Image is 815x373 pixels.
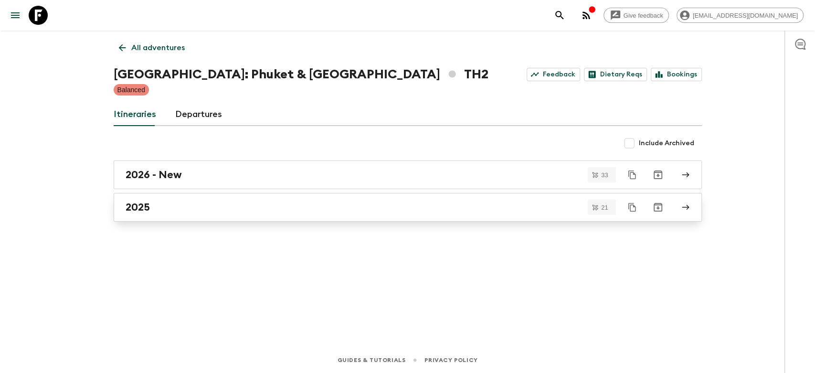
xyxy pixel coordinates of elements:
[648,165,667,184] button: Archive
[677,8,804,23] div: [EMAIL_ADDRESS][DOMAIN_NAME]
[114,38,190,57] a: All adventures
[424,355,477,365] a: Privacy Policy
[624,166,641,183] button: Duplicate
[618,12,668,19] span: Give feedback
[117,85,145,95] p: Balanced
[527,68,580,81] a: Feedback
[126,169,182,181] h2: 2026 - New
[126,201,150,213] h2: 2025
[603,8,669,23] a: Give feedback
[114,193,702,222] a: 2025
[175,103,222,126] a: Departures
[584,68,647,81] a: Dietary Reqs
[131,42,185,53] p: All adventures
[550,6,569,25] button: search adventures
[651,68,702,81] a: Bookings
[114,65,488,84] h1: [GEOGRAPHIC_DATA]: Phuket & [GEOGRAPHIC_DATA] TH2
[639,139,694,148] span: Include Archived
[6,6,25,25] button: menu
[688,12,803,19] span: [EMAIL_ADDRESS][DOMAIN_NAME]
[337,355,405,365] a: Guides & Tutorials
[114,160,702,189] a: 2026 - New
[624,199,641,216] button: Duplicate
[595,172,614,178] span: 33
[114,103,156,126] a: Itineraries
[648,198,667,217] button: Archive
[595,204,614,211] span: 21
